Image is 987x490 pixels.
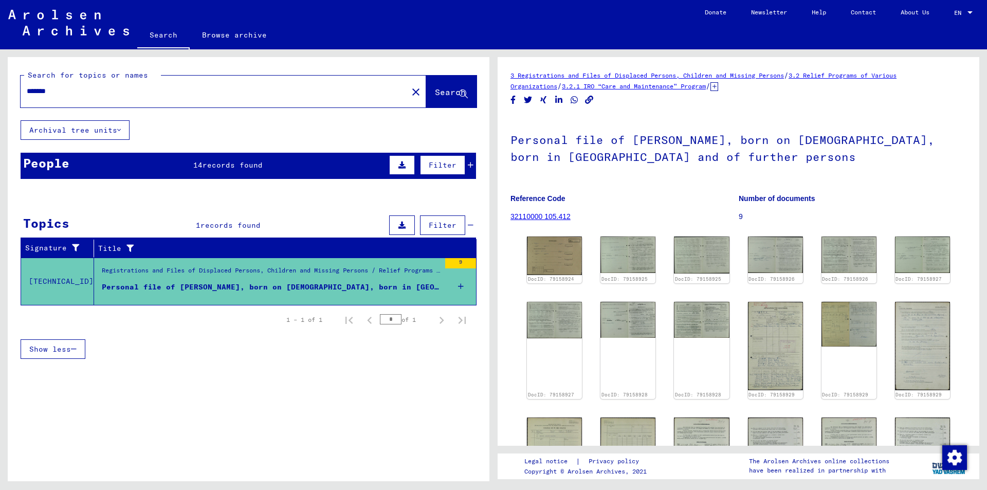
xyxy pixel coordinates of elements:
[410,86,422,98] mat-icon: close
[426,76,477,107] button: Search
[675,392,721,397] a: DocID: 79158928
[137,23,190,49] a: Search
[942,445,967,470] img: Change consent
[895,237,950,273] img: 001.jpg
[748,392,795,397] a: DocID: 79158929
[359,310,380,330] button: Previous page
[25,240,96,257] div: Signature
[554,94,564,106] button: Share on LinkedIn
[895,276,942,282] a: DocID: 79158927
[510,71,784,79] a: 3 Registrations and Files of Displaced Persons, Children and Missing Persons
[420,155,465,175] button: Filter
[600,237,655,273] img: 001.jpg
[25,243,86,253] div: Signature
[822,392,868,397] a: DocID: 79158929
[895,392,942,397] a: DocID: 79158929
[930,453,968,479] img: yv_logo.png
[98,243,456,254] div: Title
[749,466,889,475] p: have been realized in partnership with
[524,467,651,476] p: Copyright © Arolsen Archives, 2021
[895,302,950,390] img: 003.jpg
[784,70,789,80] span: /
[674,302,729,338] img: 002.jpg
[28,70,148,80] mat-label: Search for topics or names
[190,23,279,47] a: Browse archive
[528,276,574,282] a: DocID: 79158924
[748,237,803,273] img: 001.jpg
[21,339,85,359] button: Show less
[102,282,440,293] div: Personal file of [PERSON_NAME], born on [DEMOGRAPHIC_DATA], born in [GEOGRAPHIC_DATA] and of furt...
[954,9,965,16] span: EN
[528,392,574,397] a: DocID: 79158927
[739,211,966,222] p: 9
[435,87,466,97] span: Search
[527,302,582,338] img: 002.jpg
[21,120,130,140] button: Archival tree units
[524,456,576,467] a: Legal notice
[821,302,876,346] img: 002.jpg
[942,445,966,469] div: Change consent
[822,276,868,282] a: DocID: 79158926
[584,94,595,106] button: Copy link
[601,276,648,282] a: DocID: 79158925
[821,237,876,273] img: 002.jpg
[510,194,565,203] b: Reference Code
[569,94,580,106] button: Share on WhatsApp
[748,276,795,282] a: DocID: 79158926
[203,160,263,170] span: records found
[523,94,534,106] button: Share on Twitter
[29,344,71,354] span: Show less
[431,310,452,330] button: Next page
[749,457,889,466] p: The Arolsen Archives online collections
[674,237,729,273] img: 002.jpg
[23,154,69,172] div: People
[600,302,655,337] img: 001.jpg
[429,160,456,170] span: Filter
[420,215,465,235] button: Filter
[429,221,456,230] span: Filter
[508,94,519,106] button: Share on Facebook
[562,82,706,90] a: 3.2.1 IRO “Care and Maintenance” Program
[538,94,549,106] button: Share on Xing
[98,240,466,257] div: Title
[339,310,359,330] button: First page
[748,302,803,390] img: 001.jpg
[675,276,721,282] a: DocID: 79158925
[510,116,966,178] h1: Personal file of [PERSON_NAME], born on [DEMOGRAPHIC_DATA], born in [GEOGRAPHIC_DATA] and of furt...
[557,81,562,90] span: /
[452,310,472,330] button: Last page
[527,237,582,275] img: 001.jpg
[739,194,815,203] b: Number of documents
[524,456,651,467] div: |
[8,10,129,35] img: Arolsen_neg.svg
[193,160,203,170] span: 14
[510,212,571,221] a: 32110000 105.412
[406,81,426,102] button: Clear
[601,392,648,397] a: DocID: 79158928
[706,81,710,90] span: /
[102,266,440,280] div: Registrations and Files of Displaced Persons, Children and Missing Persons / Relief Programs of V...
[580,456,651,467] a: Privacy policy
